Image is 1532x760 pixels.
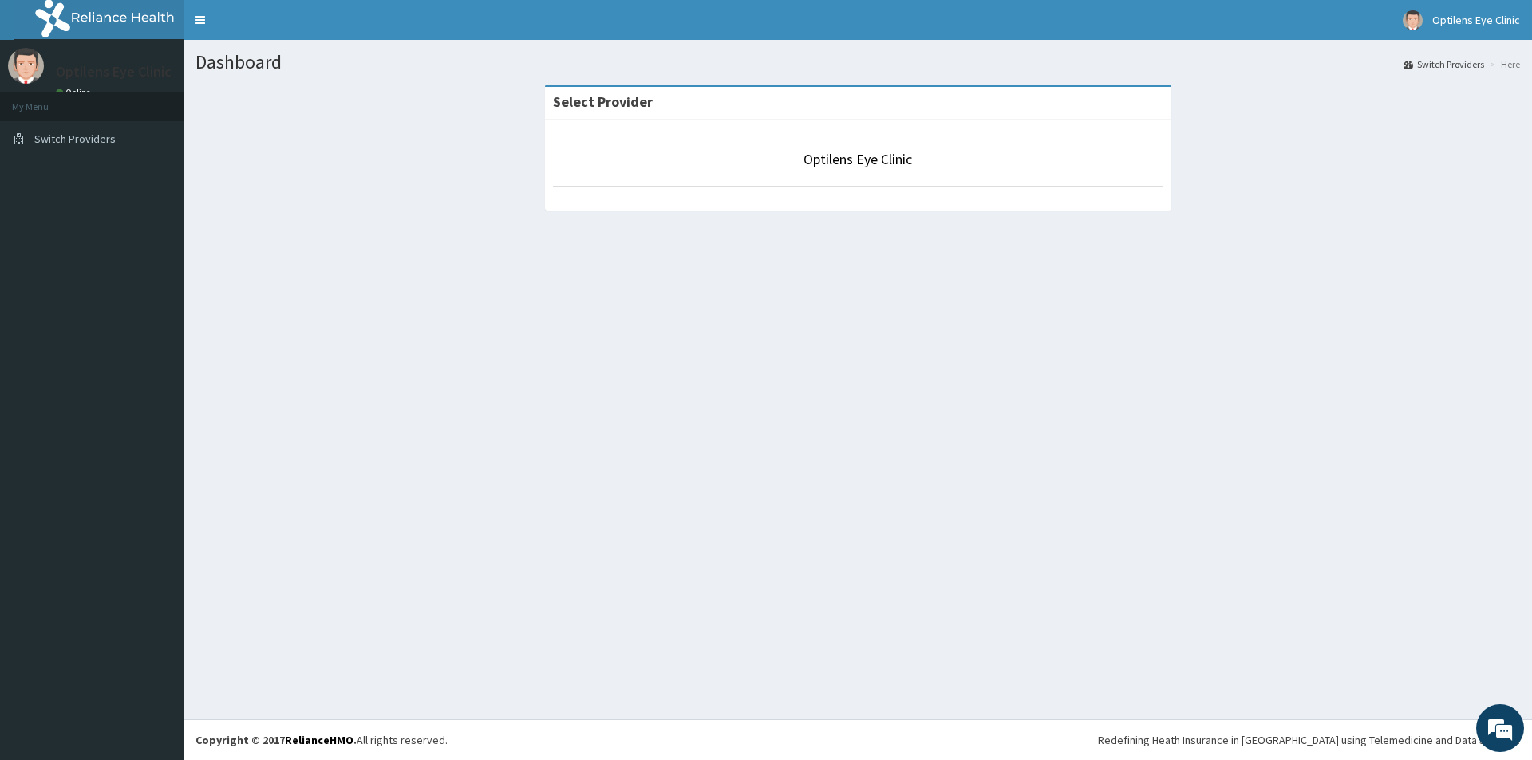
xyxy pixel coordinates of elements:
div: Redefining Heath Insurance in [GEOGRAPHIC_DATA] using Telemedicine and Data Science! [1098,732,1520,748]
span: Switch Providers [34,132,116,146]
span: Optilens Eye Clinic [1432,13,1520,27]
a: Optilens Eye Clinic [804,150,912,168]
img: User Image [1403,10,1423,30]
li: Here [1486,57,1520,71]
strong: Select Provider [553,93,653,111]
a: RelianceHMO [285,733,353,747]
a: Online [56,87,94,98]
img: User Image [8,48,44,84]
p: Optilens Eye Clinic [56,65,172,79]
strong: Copyright © 2017 . [195,733,357,747]
h1: Dashboard [195,52,1520,73]
footer: All rights reserved. [184,719,1532,760]
a: Switch Providers [1404,57,1484,71]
